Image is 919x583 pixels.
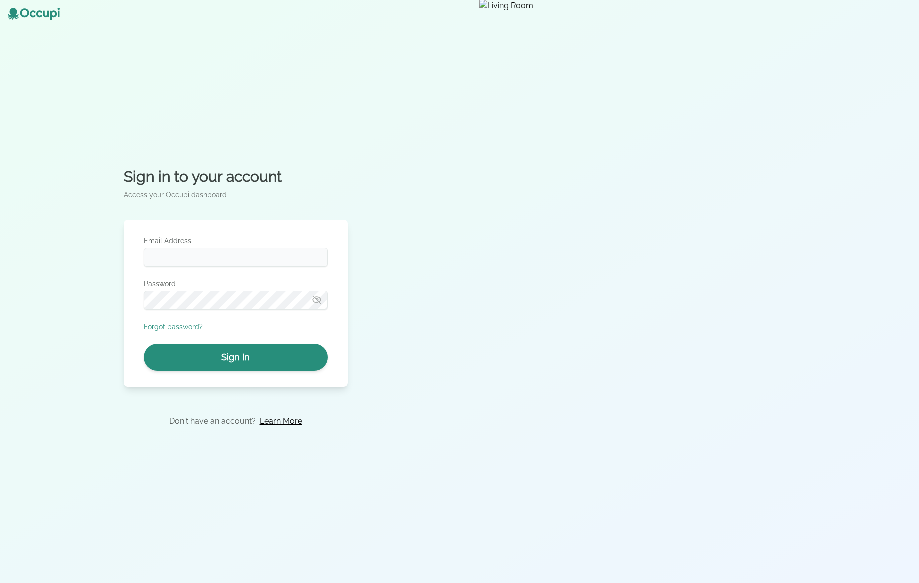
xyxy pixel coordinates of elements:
[144,236,328,246] label: Email Address
[144,279,328,289] label: Password
[169,415,256,427] p: Don't have an account?
[260,415,302,427] a: Learn More
[144,322,203,332] button: Forgot password?
[124,190,348,200] p: Access your Occupi dashboard
[124,168,348,186] h2: Sign in to your account
[144,344,328,371] button: Sign In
